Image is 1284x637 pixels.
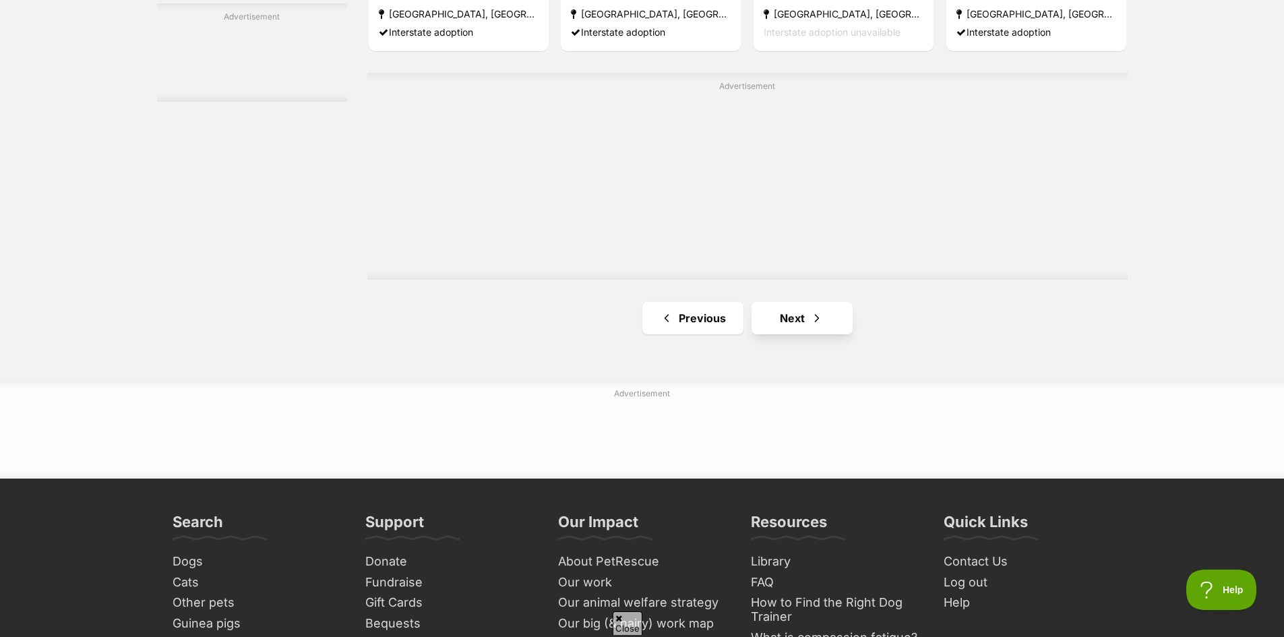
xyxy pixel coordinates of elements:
[938,551,1118,572] a: Contact Us
[558,512,638,539] h3: Our Impact
[173,512,223,539] h3: Search
[751,512,827,539] h3: Resources
[745,551,925,572] a: Library
[956,5,1116,23] strong: [GEOGRAPHIC_DATA], [GEOGRAPHIC_DATA]
[613,611,642,635] span: Close
[764,5,923,23] strong: [GEOGRAPHIC_DATA], [GEOGRAPHIC_DATA]
[167,551,346,572] a: Dogs
[745,572,925,593] a: FAQ
[365,512,424,539] h3: Support
[379,23,539,41] div: Interstate adoption
[167,593,346,613] a: Other pets
[745,593,925,627] a: How to Find the Right Dog Trainer
[553,551,732,572] a: About PetRescue
[553,613,732,634] a: Our big (& hairy) work map
[360,613,539,634] a: Bequests
[379,5,539,23] strong: [GEOGRAPHIC_DATA], [GEOGRAPHIC_DATA]
[642,302,743,334] a: Previous page
[752,302,853,334] a: Next page
[360,572,539,593] a: Fundraise
[167,572,346,593] a: Cats
[421,98,1074,266] iframe: Advertisement
[367,73,1128,280] div: Advertisement
[1186,570,1257,610] iframe: Help Scout Beacon - Open
[360,551,539,572] a: Donate
[367,302,1128,334] nav: Pagination
[938,572,1118,593] a: Log out
[571,5,731,23] strong: [GEOGRAPHIC_DATA], [GEOGRAPHIC_DATA]
[360,593,539,613] a: Gift Cards
[167,613,346,634] a: Guinea pigs
[938,593,1118,613] a: Help
[944,512,1028,539] h3: Quick Links
[764,26,900,38] span: Interstate adoption unavailable
[553,593,732,613] a: Our animal welfare strategy
[571,23,731,41] div: Interstate adoption
[553,572,732,593] a: Our work
[157,3,347,102] div: Advertisement
[956,23,1116,41] div: Interstate adoption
